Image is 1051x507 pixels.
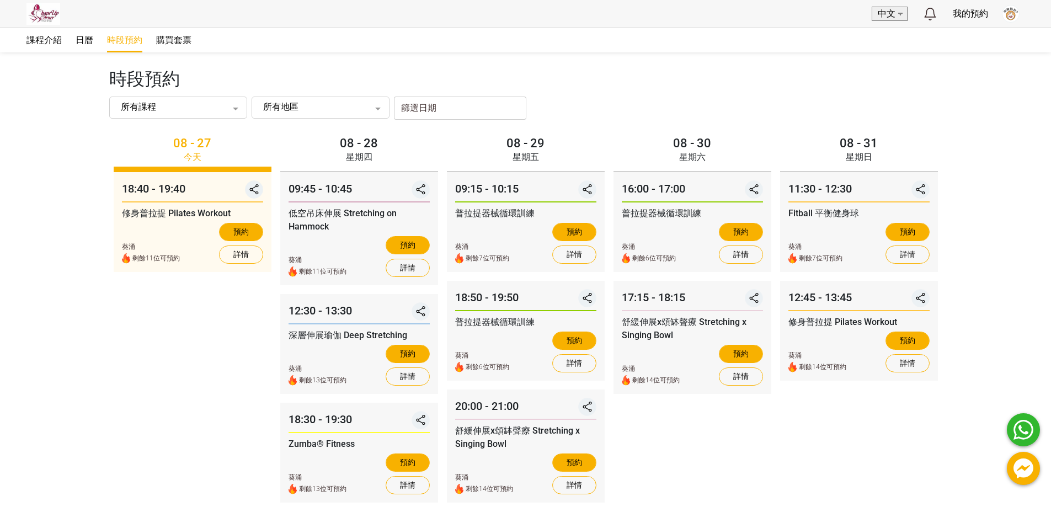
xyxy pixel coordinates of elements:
img: fire.png [289,484,297,494]
div: 舒緩伸展x頌缽聲療 Stretching x Singing Bowl [622,316,763,342]
a: 詳情 [552,354,596,372]
button: 預約 [719,223,763,241]
a: 詳情 [885,246,930,264]
img: fire.png [788,253,797,264]
span: 剩餘6位可預約 [632,253,675,264]
div: 17:15 - 18:15 [622,289,763,311]
img: fire.png [622,375,630,386]
span: 剩餘13位可預約 [299,484,345,494]
div: 12:30 - 13:30 [289,302,430,324]
span: 剩餘11位可預約 [299,266,345,277]
span: 剩餘6位可預約 [466,362,509,372]
div: 09:15 - 10:15 [455,180,596,202]
a: 我的預約 [953,7,988,20]
img: fire.png [122,253,130,264]
div: 修身普拉提 Pilates Workout [788,316,930,329]
div: 08 - 31 [840,137,878,150]
button: 預約 [219,223,263,241]
div: 18:30 - 19:30 [289,411,430,433]
div: 低空吊床伸展 Stretching on Hammock [289,207,430,233]
div: 修身普拉提 Pilates Workout [122,207,263,220]
a: 購買套票 [156,28,191,52]
div: 08 - 28 [340,137,378,150]
input: 篩選日期 [394,97,526,120]
a: 日曆 [76,28,93,52]
a: 詳情 [386,259,430,277]
div: 葵涌 [455,350,509,360]
div: 星期日 [846,151,872,164]
img: fire.png [622,253,630,264]
div: Zumba® Fitness [289,437,430,451]
img: fire.png [289,266,297,277]
div: 普拉提器械循環訓練 [622,207,763,220]
span: 所有課程 [121,102,156,113]
span: 課程介紹 [26,34,62,47]
span: 時段預約 [107,34,142,47]
div: 普拉提器械循環訓練 [455,207,596,220]
span: 剩餘7位可預約 [466,253,509,264]
div: 09:45 - 10:45 [289,180,430,202]
div: Fitball 平衡健身球 [788,207,930,220]
button: 預約 [552,223,596,241]
span: 剩餘14位可預約 [466,484,512,494]
div: 葵涌 [622,242,675,252]
div: 舒緩伸展x頌缽聲療 Stretching x Singing Bowl [455,424,596,451]
div: 葵涌 [289,255,345,265]
div: 08 - 27 [173,137,212,150]
a: 課程介紹 [26,28,62,52]
button: 預約 [552,453,596,472]
a: 詳情 [885,354,930,372]
div: 時段預約 [109,66,942,92]
div: 16:00 - 17:00 [622,180,763,202]
button: 預約 [885,223,930,241]
div: 葵涌 [622,364,679,373]
div: 08 - 29 [506,137,545,150]
button: 預約 [386,453,430,472]
div: 葵涌 [122,242,179,252]
img: pwrjsa6bwyY3YIpa3AKFwK20yMmKifvYlaMXwTp1.jpg [26,3,60,25]
span: 所有地區 [263,102,298,113]
a: 詳情 [386,476,430,494]
img: fire.png [455,253,463,264]
span: 剩餘13位可預約 [299,375,345,386]
span: 剩餘14位可預約 [799,362,845,372]
span: 購買套票 [156,34,191,47]
button: 預約 [552,332,596,350]
span: 剩餘7位可預約 [799,253,842,264]
img: fire.png [289,375,297,386]
span: 剩餘11位可預約 [132,253,179,264]
button: 預約 [386,345,430,363]
a: 時段預約 [107,28,142,52]
div: 星期六 [679,151,706,164]
div: 深層伸展瑜伽 Deep Stretching [289,329,430,342]
div: 12:45 - 13:45 [788,289,930,311]
div: 星期四 [346,151,372,164]
div: 葵涌 [289,472,345,482]
a: 詳情 [719,367,763,386]
a: 詳情 [552,476,596,494]
div: 普拉提器械循環訓練 [455,316,596,329]
a: 詳情 [719,246,763,264]
div: 11:30 - 12:30 [788,180,930,202]
a: 詳情 [219,246,263,264]
div: 葵涌 [788,350,845,360]
div: 18:50 - 19:50 [455,289,596,311]
img: fire.png [788,362,797,372]
div: 20:00 - 21:00 [455,398,596,420]
span: 剩餘14位可預約 [632,375,679,386]
button: 預約 [719,345,763,363]
button: 預約 [885,332,930,350]
div: 今天 [184,151,201,164]
div: 葵涌 [455,472,512,482]
div: 葵涌 [788,242,842,252]
div: 葵涌 [455,242,509,252]
div: 葵涌 [289,364,345,373]
div: 星期五 [513,151,539,164]
button: 預約 [386,236,430,254]
div: 08 - 30 [673,137,712,150]
img: fire.png [455,362,463,372]
a: 詳情 [552,246,596,264]
a: 詳情 [386,367,430,386]
span: 日曆 [76,34,93,47]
